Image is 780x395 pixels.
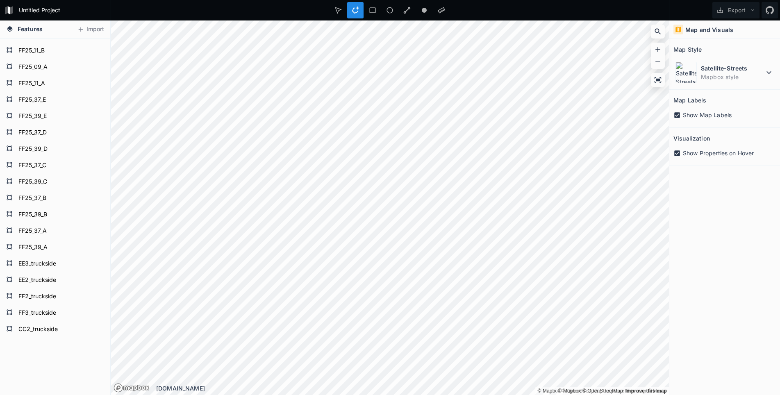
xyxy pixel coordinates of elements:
[625,388,667,394] a: Map feedback
[673,94,706,107] h2: Map Labels
[712,2,760,18] button: Export
[701,73,764,81] dd: Mapbox style
[114,383,150,393] a: Mapbox logo
[673,132,710,145] h2: Visualization
[582,388,623,394] a: OpenStreetMap
[701,64,764,73] dt: Satellite-Streets
[675,62,697,83] img: Satellite-Streets
[18,25,43,33] span: Features
[558,388,581,394] a: Mapbox
[73,23,108,36] button: Import
[156,384,669,393] div: [DOMAIN_NAME]
[685,25,733,34] h4: Map and Visuals
[673,43,702,56] h2: Map Style
[683,149,754,157] span: Show Properties on Hover
[537,388,560,394] a: Mapbox
[683,111,732,119] span: Show Map Labels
